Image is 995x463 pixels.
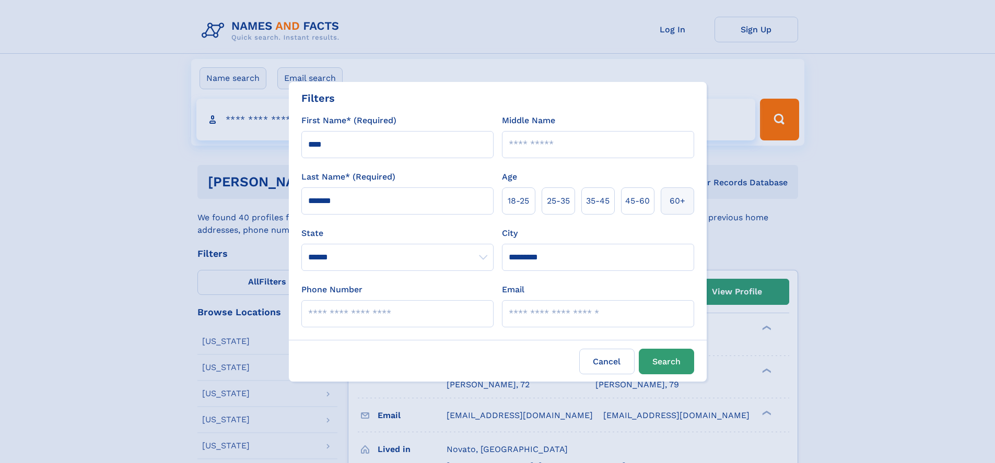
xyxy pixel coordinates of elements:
span: 60+ [670,195,685,207]
label: Last Name* (Required) [301,171,395,183]
label: Middle Name [502,114,555,127]
label: Phone Number [301,283,362,296]
label: State [301,227,494,240]
div: Filters [301,90,335,106]
label: First Name* (Required) [301,114,396,127]
label: Email [502,283,524,296]
span: 18‑25 [508,195,529,207]
label: Cancel [579,349,635,374]
span: 45‑60 [625,195,650,207]
label: Age [502,171,517,183]
button: Search [639,349,694,374]
span: 25‑35 [547,195,570,207]
span: 35‑45 [586,195,610,207]
label: City [502,227,518,240]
